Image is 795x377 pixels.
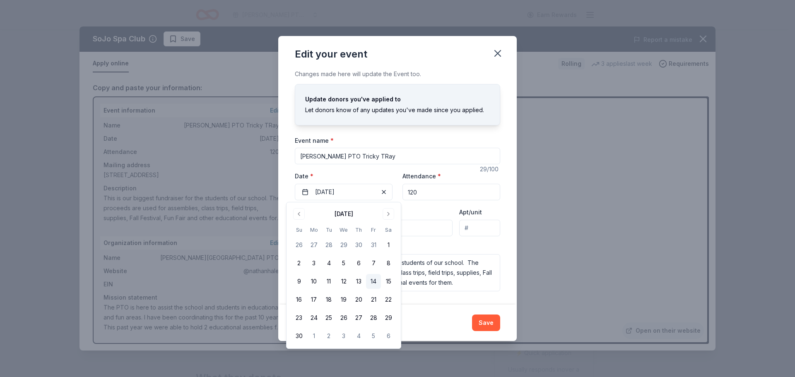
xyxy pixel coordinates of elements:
[306,226,321,234] th: Monday
[321,238,336,252] button: 28
[351,329,366,343] button: 4
[336,238,351,252] button: 29
[295,69,500,79] div: Changes made here will update the Event too.
[366,274,381,289] button: 14
[295,172,393,180] label: Date
[351,274,366,289] button: 13
[295,48,367,61] div: Edit your event
[336,256,351,271] button: 5
[366,310,381,325] button: 28
[336,292,351,307] button: 19
[291,310,306,325] button: 23
[306,292,321,307] button: 17
[381,226,396,234] th: Saturday
[366,226,381,234] th: Friday
[366,329,381,343] button: 5
[459,220,500,236] input: #
[351,226,366,234] th: Thursday
[295,148,500,164] input: Spring Fundraiser
[305,94,490,104] div: Update donors you've applied to
[402,172,441,180] label: Attendance
[336,310,351,325] button: 26
[306,310,321,325] button: 24
[293,208,305,220] button: Go to previous month
[291,292,306,307] button: 16
[366,292,381,307] button: 21
[291,226,306,234] th: Sunday
[306,256,321,271] button: 3
[291,256,306,271] button: 2
[381,274,396,289] button: 15
[321,310,336,325] button: 25
[472,315,500,331] button: Save
[321,292,336,307] button: 18
[291,329,306,343] button: 30
[351,238,366,252] button: 30
[351,310,366,325] button: 27
[351,292,366,307] button: 20
[335,209,353,219] div: [DATE]
[321,256,336,271] button: 4
[381,292,396,307] button: 22
[459,208,482,216] label: Apt/unit
[402,184,500,200] input: 20
[295,184,393,200] button: [DATE]
[336,226,351,234] th: Wednesday
[306,238,321,252] button: 27
[321,226,336,234] th: Tuesday
[381,238,396,252] button: 1
[351,256,366,271] button: 6
[291,238,306,252] button: 26
[305,105,490,115] div: Let donors know of any updates you've made since you applied.
[366,238,381,252] button: 31
[381,310,396,325] button: 29
[381,329,396,343] button: 6
[306,274,321,289] button: 10
[295,137,334,145] label: Event name
[336,274,351,289] button: 12
[381,256,396,271] button: 8
[366,256,381,271] button: 7
[321,274,336,289] button: 11
[291,274,306,289] button: 9
[321,329,336,343] button: 2
[336,329,351,343] button: 3
[306,329,321,343] button: 1
[480,164,500,174] div: 29 /100
[383,208,394,220] button: Go to next month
